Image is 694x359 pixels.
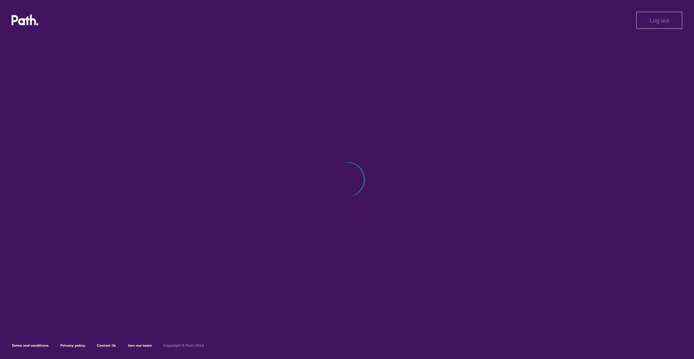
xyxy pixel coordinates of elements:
[163,343,204,348] h6: Copyright © Path 2018
[12,343,49,348] a: Terms and conditions
[60,343,85,348] a: Privacy policy
[650,17,669,24] span: Log out
[128,343,152,348] a: Join our team
[97,343,116,348] a: Contact Us
[636,12,682,29] button: Log out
